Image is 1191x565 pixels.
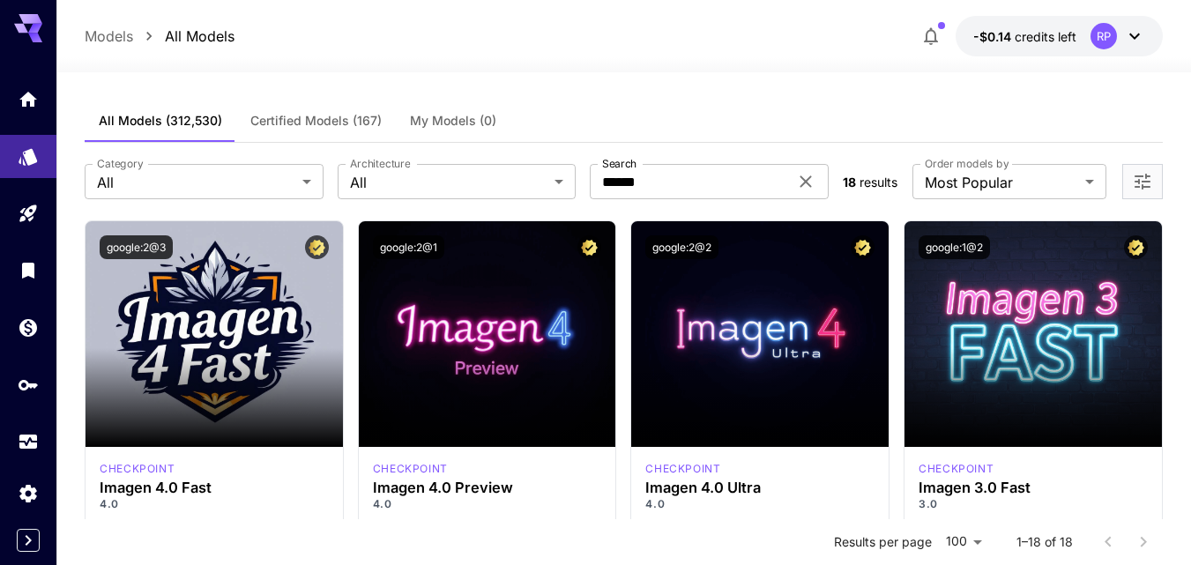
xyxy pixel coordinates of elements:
[645,235,718,259] button: google:2@2
[18,203,39,225] div: Playground
[1016,533,1073,551] p: 1–18 of 18
[973,29,1015,44] span: -$0.14
[373,461,448,477] div: imagen4preview
[939,529,988,554] div: 100
[97,172,294,193] span: All
[18,482,39,504] div: Settings
[100,480,329,496] h3: Imagen 4.0 Fast
[919,480,1148,496] h3: Imagen 3.0 Fast
[17,529,40,552] button: Expand sidebar
[373,480,602,496] h3: Imagen 4.0 Preview
[373,461,448,477] p: checkpoint
[373,496,602,512] p: 4.0
[925,156,1009,171] label: Order models by
[860,175,897,190] span: results
[350,156,410,171] label: Architecture
[250,113,382,129] span: Certified Models (167)
[100,461,175,477] div: imagen4fast
[925,172,1078,193] span: Most Popular
[645,461,720,477] div: imagen4ultra
[18,141,39,163] div: Models
[919,496,1148,512] p: 3.0
[85,26,234,47] nav: breadcrumb
[373,235,444,259] button: google:2@1
[100,235,173,259] button: google:2@3
[843,175,856,190] span: 18
[18,431,39,453] div: Usage
[1132,171,1153,193] button: Open more filters
[305,235,329,259] button: Certified Model – Vetted for best performance and includes a commercial license.
[834,533,932,551] p: Results per page
[100,461,175,477] p: checkpoint
[919,461,994,477] div: imagen3fast
[97,156,144,171] label: Category
[645,461,720,477] p: checkpoint
[18,374,39,396] div: API Keys
[602,156,636,171] label: Search
[18,85,39,107] div: Home
[973,27,1076,46] div: -$0.143
[851,235,875,259] button: Certified Model – Vetted for best performance and includes a commercial license.
[18,316,39,338] div: Wallet
[85,26,133,47] a: Models
[100,496,329,512] p: 4.0
[956,16,1163,56] button: -$0.143RP
[99,113,222,129] span: All Models (312,530)
[919,235,990,259] button: google:1@2
[1015,29,1076,44] span: credits left
[577,235,601,259] button: Certified Model – Vetted for best performance and includes a commercial license.
[1091,23,1117,49] div: RP
[1124,235,1148,259] button: Certified Model – Vetted for best performance and includes a commercial license.
[165,26,234,47] a: All Models
[645,480,875,496] h3: Imagen 4.0 Ultra
[18,259,39,281] div: Library
[919,461,994,477] p: checkpoint
[645,496,875,512] p: 4.0
[350,172,547,193] span: All
[410,113,496,129] span: My Models (0)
